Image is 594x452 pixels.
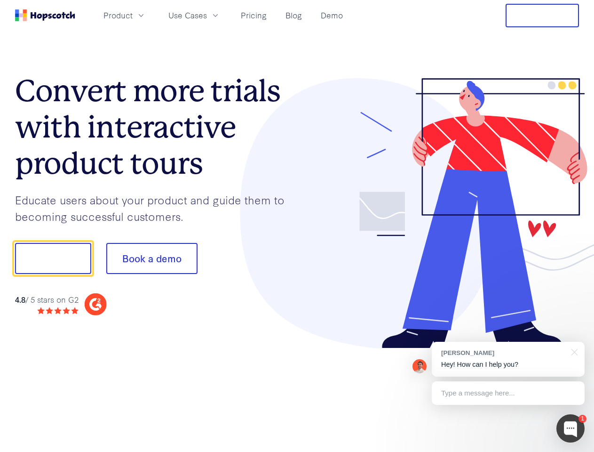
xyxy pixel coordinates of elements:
button: Product [98,8,151,23]
button: Free Trial [506,4,579,27]
span: Product [103,9,133,21]
button: Book a demo [106,243,198,274]
div: 1 [578,415,586,423]
div: / 5 stars on G2 [15,294,79,306]
button: Show me! [15,243,91,274]
a: Blog [282,8,306,23]
h1: Convert more trials with interactive product tours [15,73,297,181]
a: Pricing [237,8,270,23]
p: Educate users about your product and guide them to becoming successful customers. [15,192,297,224]
span: Use Cases [168,9,207,21]
a: Demo [317,8,347,23]
div: [PERSON_NAME] [441,348,566,357]
strong: 4.8 [15,294,25,305]
img: Mark Spera [412,359,427,373]
button: Use Cases [163,8,226,23]
p: Hey! How can I help you? [441,360,575,370]
div: Type a message here... [432,381,585,405]
a: Home [15,9,75,21]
